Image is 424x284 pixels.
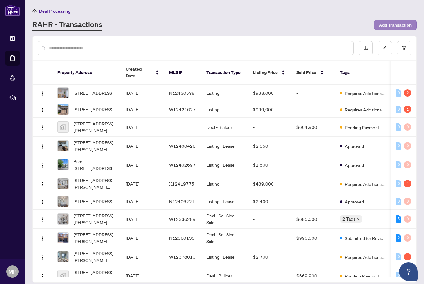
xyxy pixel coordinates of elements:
button: Logo [38,252,47,262]
button: Logo [38,196,47,206]
span: W12378010 [169,254,196,260]
img: Logo [40,274,45,279]
span: download [363,46,368,50]
button: Logo [38,104,47,114]
div: 1 [404,253,411,260]
span: Bsmt-[STREET_ADDRESS] [74,158,116,172]
button: Logo [38,122,47,132]
div: 0 [396,198,401,205]
span: [DATE] [126,143,139,149]
span: X12419775 [169,181,194,186]
span: MP [8,267,16,276]
span: W12336289 [169,216,196,222]
img: Logo [40,182,45,187]
button: edit [378,41,392,55]
span: home [32,9,37,13]
span: Pending Payment [345,124,379,131]
span: - [253,216,255,222]
td: - [291,155,335,174]
td: - [291,101,335,118]
img: thumbnail-img [58,178,68,189]
button: Open asap [399,262,418,281]
span: [STREET_ADDRESS][PERSON_NAME] [74,139,116,153]
span: Requires Additional Docs [345,90,385,97]
button: Logo [38,179,47,189]
div: 0 [396,253,401,260]
span: Requires Additional Docs [345,106,385,113]
span: filter [402,46,406,50]
div: 0 [396,123,401,131]
button: Logo [38,214,47,224]
img: logo [5,5,20,16]
img: thumbnail-img [58,88,68,98]
img: Logo [40,199,45,204]
span: [DATE] [126,107,139,112]
span: [DATE] [126,199,139,204]
div: 1 [404,180,411,187]
td: $990,000 [291,229,335,247]
button: Logo [38,160,47,170]
img: Logo [40,144,45,149]
span: Approved [345,143,364,150]
span: Approved [345,198,364,205]
div: 0 [396,89,401,97]
div: 0 [404,123,411,131]
img: thumbnail-img [58,251,68,262]
span: Requires Additional Docs [345,254,385,260]
span: Created Date [126,66,152,79]
img: thumbnail-img [58,122,68,132]
td: Deal - Sell Side Sale [201,229,248,247]
img: thumbnail-img [58,196,68,207]
span: Listing Price [253,69,278,76]
img: Logo [40,125,45,130]
span: 2 Tags [342,215,355,222]
img: Logo [40,163,45,168]
td: - [291,193,335,210]
td: - [291,174,335,193]
th: Property Address [52,61,121,85]
span: Add Transaction [379,20,412,30]
span: [STREET_ADDRESS] [74,106,113,113]
span: [DATE] [126,124,139,130]
div: 1 [404,106,411,113]
span: W12402697 [169,162,196,168]
span: N12360135 [169,235,195,241]
img: thumbnail-img [58,141,68,151]
div: 0 [396,180,401,187]
th: Listing Price [248,61,291,85]
span: edit [383,46,387,50]
span: [STREET_ADDRESS][PERSON_NAME] [74,120,116,134]
button: Logo [38,271,47,281]
span: Approved [345,162,364,168]
td: Listing - Lease [201,193,248,210]
td: Listing [201,85,248,101]
span: Submitted for Review [345,235,385,242]
button: Add Transaction [374,20,417,30]
td: Listing - Lease [201,137,248,155]
span: [DATE] [126,181,139,186]
span: $439,000 [253,181,274,186]
div: 0 [396,106,401,113]
td: Listing - Lease [201,155,248,174]
span: N12430578 [169,90,195,96]
img: Logo [40,236,45,241]
span: Deal Processing [39,8,70,14]
span: [STREET_ADDRESS][PERSON_NAME][PERSON_NAME] [74,212,116,226]
td: Listing [201,101,248,118]
div: 0 [404,161,411,168]
span: [DATE] [126,90,139,96]
span: [STREET_ADDRESS] [74,90,113,96]
span: Sold Price [296,69,316,76]
span: Pending Payment [345,273,379,279]
div: 0 [404,198,411,205]
div: 0 [396,272,401,279]
span: $2,700 [253,254,268,260]
td: Deal - Sell Side Sale [201,210,248,229]
span: [DATE] [126,273,139,278]
span: [STREET_ADDRESS][PERSON_NAME] [74,250,116,264]
button: Logo [38,141,47,151]
span: - [253,273,255,278]
img: thumbnail-img [58,233,68,243]
td: Deal - Builder [201,118,248,137]
td: - [291,137,335,155]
